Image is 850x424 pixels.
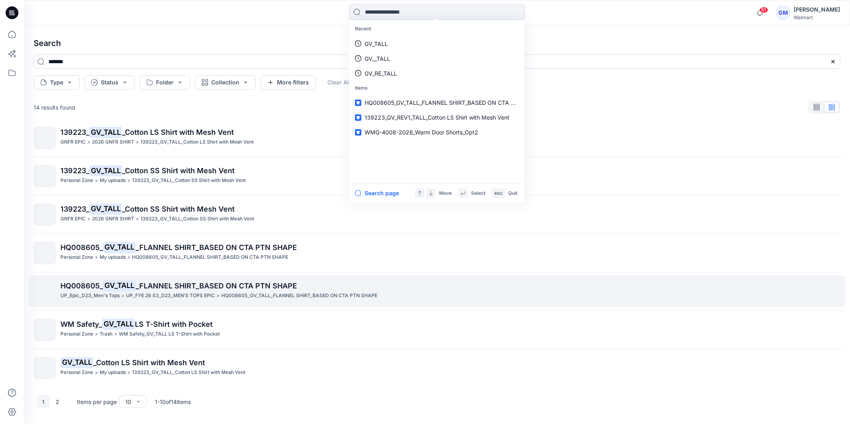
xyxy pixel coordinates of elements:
p: > [95,368,98,377]
div: Walmart [794,14,840,20]
a: GV__TALL [350,51,523,66]
p: My uploads [100,368,126,377]
mark: GV_TALL [103,280,136,291]
p: esc [494,189,503,198]
span: LS T-Shirt with Pocket [135,320,212,328]
mark: GV_TALL [89,165,122,176]
p: > [217,292,220,300]
span: _Cotton SS Shirt with Mesh Vent [122,166,235,175]
span: 139223_ [60,166,89,175]
div: GM [776,6,790,20]
p: 139223_GV_TALL_Cotton SS Shirt with Mesh Vent [132,176,246,185]
a: WMG-4008-2026_Warm Door Shorts_Opt2 [350,125,523,140]
p: GV__TALL [365,54,390,63]
p: Trash [100,330,112,338]
p: Quit [508,189,517,198]
span: _FLANNEL SHIRT_BASED ON CTA PTN SHAPE [136,282,297,290]
p: My uploads [100,176,126,185]
p: UP_Epic_D23_Men's Tops [60,292,120,300]
p: > [87,215,90,223]
p: 14 results found [34,103,75,112]
p: UP_FYE 26 S3_D23_MEN’S TOPS EPIC [126,292,215,300]
p: GNFR EPIC [60,138,86,146]
p: > [121,292,124,300]
p: Personal Zone [60,330,93,338]
p: 1 - 10 of 14 items [155,398,191,406]
a: 139223_GV_REV1_TALL_Cotton LS Shirt with Mesh Vent [350,110,523,125]
span: _Cotton LS Shirt with Mesh Vent [93,358,205,367]
mark: GV_TALL [102,318,135,330]
button: 1 [37,395,50,408]
p: > [127,253,130,262]
button: 2 [51,395,64,408]
a: 139223_GV_TALL_Cotton SS Shirt with Mesh VentGNFR EPIC>2026 GNFR SHIRT>139223_GV_TALL_Cotton SS S... [29,199,845,230]
button: Collection [195,75,256,90]
p: GNFR EPIC [60,215,86,223]
p: Recent [350,22,523,36]
div: [PERSON_NAME] [794,5,840,14]
a: GV_RE_TALL [350,66,523,81]
a: GV_TALL [350,36,523,51]
span: HQ008605_ [60,243,103,252]
p: 2026 GNFR SHIRT [92,138,134,146]
button: Search page [355,188,399,198]
span: 139223_ [60,205,89,213]
a: 139223_GV_TALL_Cotton LS Shirt with Mesh VentGNFR EPIC>2026 GNFR SHIRT>139223_GV_TALL_Cotton LS S... [29,122,845,154]
p: 139223_GV_TALL_Cotton LS Shirt with Mesh Vent [132,368,245,377]
p: WM Safety_GV_TALL LS T-Shirt with Pocket [119,330,220,338]
a: HQ008605_GV_TALL_FLANNEL SHIRT_BASED ON CTA PTN SHAPEPersonal Zone>My uploads>HQ008605_GV_TALL_FL... [29,237,845,269]
button: Status [84,75,135,90]
p: My uploads [100,253,126,262]
button: Type [34,75,80,90]
mark: GV_TALL [89,203,122,214]
p: Move [439,189,452,198]
p: > [114,330,117,338]
p: > [95,176,98,185]
mark: GV_TALL [60,357,93,368]
p: GV_TALL [365,40,388,48]
p: 139223_GV_TALL_Cotton SS Shirt with Mesh Vent [140,215,254,223]
span: _FLANNEL SHIRT_BASED ON CTA PTN SHAPE [136,243,297,252]
p: > [95,330,98,338]
p: Personal Zone [60,176,93,185]
p: > [136,215,139,223]
p: Items per page [77,398,117,406]
p: > [136,138,139,146]
button: Folder [140,75,190,90]
a: WM Safety_GV_TALLLS T-Shirt with PocketPersonal Zone>Trash>WM Safety_GV_TALL LS T-Shirt with Pocket [29,314,845,346]
a: HQ008605_GV_TALL_FLANNEL SHIRT_BASED ON CTA PTN SHAPE [350,95,523,110]
p: GV_RE_TALL [365,69,397,78]
p: 139223_GV_TALL_Cotton LS Shirt with Mesh Vent [140,138,254,146]
span: HQ008605_ [60,282,103,290]
p: > [127,368,130,377]
p: Personal Zone [60,253,93,262]
p: > [127,176,130,185]
span: 139223_GV_REV1_TALL_Cotton LS Shirt with Mesh Vent [365,114,509,121]
span: WM Safety_ [60,320,102,328]
a: 139223_GV_TALL_Cotton SS Shirt with Mesh VentPersonal Zone>My uploads>139223_GV_TALL_Cotton SS Sh... [29,160,845,192]
button: More filters [261,75,316,90]
p: HQ008605_GV_TALL_FLANNEL SHIRT_BASED ON CTA PTN SHAPE [132,253,288,262]
span: 139223_ [60,128,89,136]
a: HQ008605_GV_TALL_FLANNEL SHIRT_BASED ON CTA PTN SHAPEUP_Epic_D23_Men's Tops>UP_FYE 26 S3_D23_MEN’... [29,276,845,307]
p: > [87,138,90,146]
p: Items [350,81,523,96]
p: HQ008605_GV_TALL_FLANNEL SHIRT_BASED ON CTA PTN SHAPE [221,292,377,300]
span: _Cotton LS Shirt with Mesh Vent [122,128,234,136]
span: HQ008605_GV_TALL_FLANNEL SHIRT_BASED ON CTA PTN SHAPE [365,99,542,106]
mark: GV_TALL [103,242,136,253]
span: WMG-4008-2026_Warm Door Shorts_Opt2 [365,129,478,136]
a: GV_TALL_Cotton LS Shirt with Mesh VentPersonal Zone>My uploads>139223_GV_TALL_Cotton LS Shirt wit... [29,352,845,384]
div: 10 [125,398,131,406]
h4: Search [27,32,847,54]
span: 51 [760,7,768,13]
span: _Cotton SS Shirt with Mesh Vent [122,205,235,213]
p: > [95,253,98,262]
p: Personal Zone [60,368,93,377]
mark: GV_TALL [89,126,122,138]
p: 2026 GNFR SHIRT [92,215,134,223]
p: Select [471,189,485,198]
